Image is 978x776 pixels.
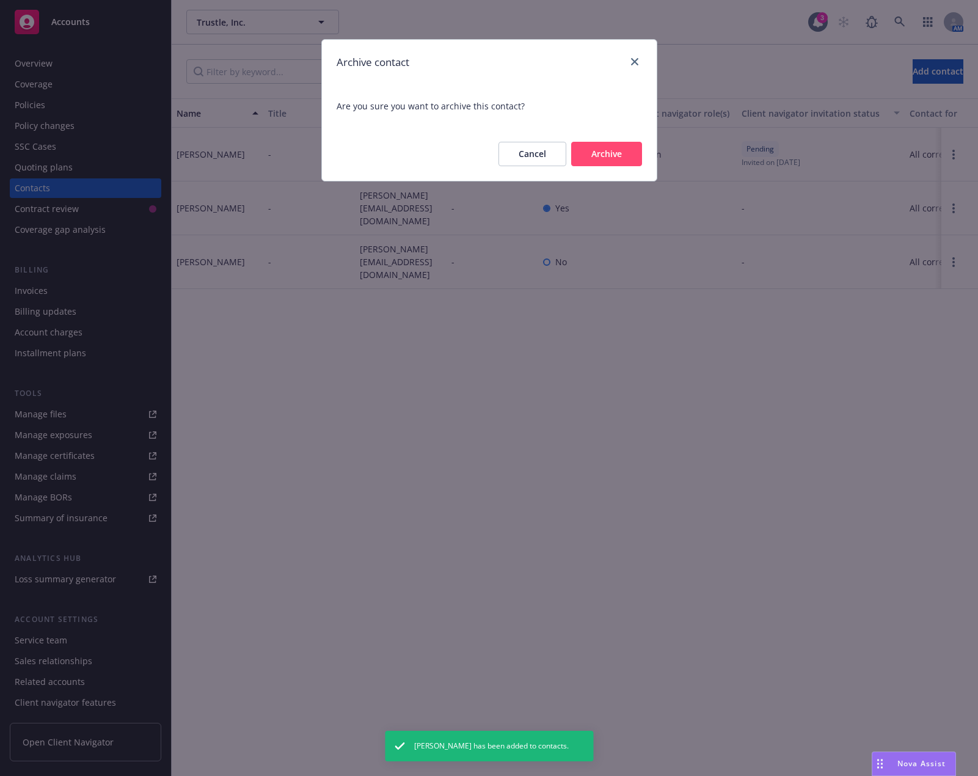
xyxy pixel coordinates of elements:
[872,752,956,776] button: Nova Assist
[322,85,657,127] span: Are you sure you want to archive this contact?
[897,758,946,769] span: Nova Assist
[872,752,888,775] div: Drag to move
[414,741,569,752] span: [PERSON_NAME] has been added to contacts.
[571,142,642,166] button: Archive
[337,54,409,70] h1: Archive contact
[498,142,566,166] button: Cancel
[627,54,642,69] a: close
